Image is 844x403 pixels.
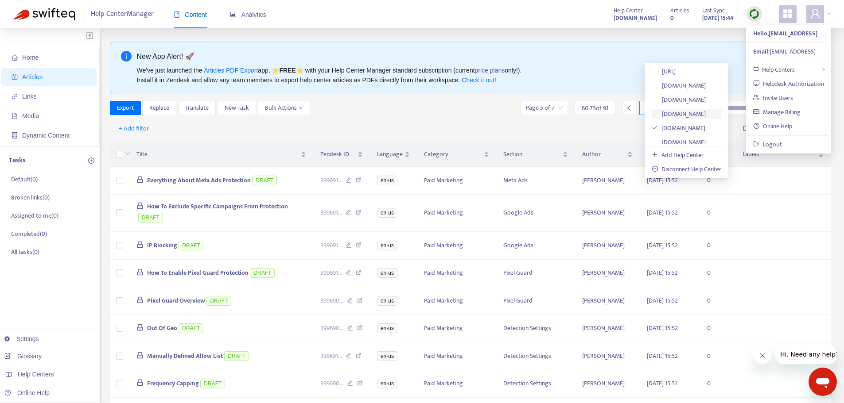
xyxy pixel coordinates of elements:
[575,287,639,315] td: [PERSON_NAME]
[258,101,310,115] button: Bulk Actionsdown
[575,315,639,343] td: [PERSON_NAME]
[147,378,199,388] span: Frequency Capping
[762,65,795,75] span: Help Centers
[753,28,817,38] strong: Hello, [EMAIL_ADDRESS]
[377,323,397,333] span: en-us
[320,351,342,361] span: 399691 ...
[12,54,18,61] span: home
[136,352,144,359] span: lock
[136,176,144,183] span: lock
[417,342,496,370] td: Paid Marketing
[496,232,575,260] td: Google Ads
[582,104,608,113] span: 60 - 75 of 91
[206,296,231,306] span: DRAFT
[810,8,821,19] span: user
[417,287,496,315] td: Paid Marketing
[250,268,275,278] span: DRAFT
[700,342,735,370] td: 0
[200,379,225,388] span: DRAFT
[753,47,824,57] div: [EMAIL_ADDRESS]
[147,175,251,185] span: Everything About Meta Ads Protection
[582,150,625,159] span: Author
[702,6,725,15] span: Last Sync
[147,351,223,361] span: Manually Defined Allow List
[647,351,678,361] span: [DATE] 15:52
[749,8,760,19] img: sync.dc5367851b00ba804db3.png
[12,93,18,100] span: link
[652,123,705,133] a: [DOMAIN_NAME]
[91,6,154,23] span: Help Center Manager
[639,101,653,115] div: 5
[12,113,18,119] span: file-image
[652,137,706,147] a: [DOMAIN_NAME]
[117,103,134,113] span: Export
[377,296,397,306] span: en-us
[11,229,47,238] p: Completed ( 0 )
[147,296,205,306] span: Pixel Guard Overview
[142,101,176,115] button: Replace
[575,167,639,195] td: [PERSON_NAME]
[377,351,397,361] span: en-us
[5,6,64,13] span: Hi. Need any help?
[9,155,26,166] p: Tasks
[22,112,39,119] span: Media
[12,132,18,138] span: container
[652,66,676,77] a: [URL]
[137,51,811,62] div: New App Alert! 🚀
[809,368,837,396] iframe: Button to launch messaging window
[575,370,639,398] td: [PERSON_NAME]
[136,296,144,303] span: lock
[4,335,39,342] a: Settings
[475,67,505,74] a: price plans
[136,202,144,209] span: lock
[179,241,203,250] span: DRAFT
[13,8,75,20] img: Swifteq
[377,268,397,278] span: en-us
[496,260,575,288] td: Pixel Guard
[320,323,343,333] span: 399690 ...
[370,142,417,167] th: Language
[252,176,277,185] span: DRAFT
[626,105,632,111] span: left
[377,241,397,250] span: en-us
[743,150,817,159] span: Labels
[279,67,296,74] b: FREE
[204,67,258,74] a: Articles PDF Export
[754,346,771,364] iframe: Close message
[178,101,216,115] button: Translate
[417,260,496,288] td: Paid Marketing
[575,342,639,370] td: [PERSON_NAME]
[700,287,735,315] td: 0
[647,207,678,218] span: [DATE] 15:52
[377,379,397,388] span: en-us
[320,208,342,218] span: 399691 ...
[149,103,169,113] span: Replace
[647,296,678,306] span: [DATE] 15:52
[700,260,735,288] td: 0
[614,13,657,23] a: [DOMAIN_NAME]
[179,323,203,333] span: DRAFT
[125,151,130,156] span: down
[652,109,706,119] a: [DOMAIN_NAME]
[18,371,54,378] span: Help Centers
[735,142,831,167] th: Labels
[320,296,343,306] span: 399690 ...
[377,150,403,159] span: Language
[700,232,735,260] td: 0
[782,8,793,19] span: appstore
[575,142,639,167] th: Author
[417,315,496,343] td: Paid Marketing
[147,268,249,278] span: How To Enable Pixel Guard Protection
[614,6,643,15] span: Help Center
[700,167,735,195] td: 0
[119,123,149,134] span: + Add filter
[112,122,156,136] button: + Add filter
[640,142,700,167] th: Edited At
[110,101,141,115] button: Export
[496,370,575,398] td: Detection Settings
[138,213,163,223] span: DRAFT
[129,142,313,167] th: Title
[496,342,575,370] td: Detection Settings
[753,107,801,117] a: Manage Billing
